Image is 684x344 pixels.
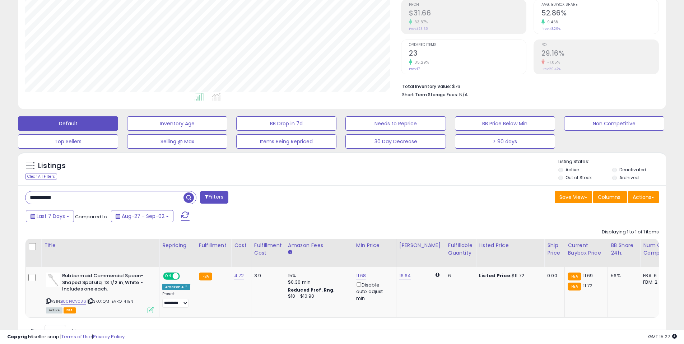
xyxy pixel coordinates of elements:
img: 21VbwQ-p7EL._SL40_.jpg [46,273,60,287]
h2: 29.16% [541,49,659,59]
span: Columns [598,194,620,201]
span: | SKU: QM-EVRO-4TEN [87,298,133,304]
span: N/A [459,91,468,98]
label: Deactivated [619,167,646,173]
span: 2025-09-10 15:27 GMT [648,333,677,340]
div: Listed Price [479,242,541,249]
button: Top Sellers [18,134,118,149]
div: BB Share 24h. [611,242,637,257]
div: Displaying 1 to 1 of 1 items [602,229,659,236]
div: 56% [611,273,634,279]
label: Archived [619,175,639,181]
div: $10 - $10.90 [288,293,348,299]
div: seller snap | | [7,334,125,340]
li: $76 [402,82,653,90]
p: Listing States: [558,158,666,165]
span: Ordered Items [409,43,526,47]
a: 16.64 [399,272,411,279]
button: Save View [555,191,592,203]
button: Needs to Reprice [345,116,446,131]
small: Prev: 29.47% [541,67,560,71]
small: Amazon Fees. [288,249,292,256]
small: FBA [568,283,581,290]
b: Short Term Storage Fees: [402,92,458,98]
button: Inventory Age [127,116,227,131]
a: Terms of Use [61,333,92,340]
small: 33.87% [412,19,428,25]
div: Num of Comp. [643,242,669,257]
span: 11.69 [583,272,593,279]
small: Prev: 48.29% [541,27,560,31]
h5: Listings [38,161,66,171]
div: Ship Price [547,242,562,257]
div: $0.30 min [288,279,348,285]
span: ON [164,273,173,279]
span: Compared to: [75,213,108,220]
small: 9.46% [545,19,559,25]
div: Clear All Filters [25,173,57,180]
strong: Copyright [7,333,33,340]
span: OFF [179,273,190,279]
span: Aug-27 - Sep-02 [122,213,164,220]
small: Prev: $23.65 [409,27,428,31]
a: Privacy Policy [93,333,125,340]
button: 30 Day Decrease [345,134,446,149]
div: Amazon Fees [288,242,350,249]
small: FBA [199,273,212,280]
div: Current Buybox Price [568,242,605,257]
span: ROI [541,43,659,47]
div: Cost [234,242,248,249]
span: All listings currently available for purchase on Amazon [46,307,62,313]
div: [PERSON_NAME] [399,242,442,249]
a: 4.72 [234,272,244,279]
div: 6 [448,273,470,279]
button: Columns [593,191,627,203]
div: FBM: 2 [643,279,667,285]
div: Disable auto adjust min [356,281,391,302]
small: FBA [568,273,581,280]
button: Actions [628,191,659,203]
button: Filters [200,191,228,204]
small: Prev: 17 [409,67,420,71]
a: B00P1OV036 [61,298,86,305]
div: Preset: [162,292,190,308]
div: Fulfillment [199,242,228,249]
div: ASIN: [46,273,154,312]
button: > 90 days [455,134,555,149]
button: Items Being Repriced [236,134,336,149]
span: Show: entries [31,327,82,334]
b: Total Inventory Value: [402,83,451,89]
div: $11.72 [479,273,539,279]
button: Selling @ Max [127,134,227,149]
button: BB Drop in 7d [236,116,336,131]
div: Repricing [162,242,193,249]
div: FBA: 6 [643,273,667,279]
div: Fulfillable Quantity [448,242,473,257]
span: Avg. Buybox Share [541,3,659,7]
button: Non Competitive [564,116,664,131]
b: Rubbermaid Commercial Spoon-Shaped Spatula, 13 1/2 in, White - Includes one each. [62,273,149,294]
span: Last 7 Days [37,213,65,220]
h2: $31.66 [409,9,526,19]
div: 15% [288,273,348,279]
small: -1.05% [545,60,560,65]
span: FBA [64,307,76,313]
h2: 23 [409,49,526,59]
b: Reduced Prof. Rng. [288,287,335,293]
h2: 52.86% [541,9,659,19]
label: Active [566,167,579,173]
a: 11.68 [356,272,366,279]
div: Min Price [356,242,393,249]
div: 3.9 [254,273,279,279]
small: 35.29% [412,60,429,65]
b: Listed Price: [479,272,512,279]
button: BB Price Below Min [455,116,555,131]
div: Title [44,242,156,249]
span: Profit [409,3,526,7]
label: Out of Stock [566,175,592,181]
button: Last 7 Days [26,210,74,222]
span: 11.72 [583,282,593,289]
div: Amazon AI * [162,284,190,290]
button: Aug-27 - Sep-02 [111,210,173,222]
button: Default [18,116,118,131]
